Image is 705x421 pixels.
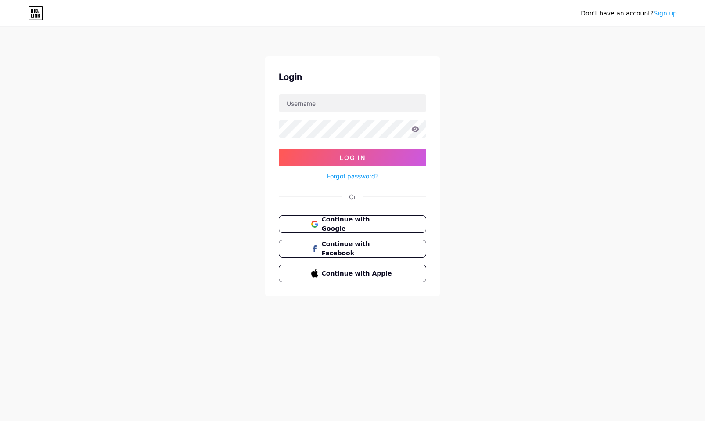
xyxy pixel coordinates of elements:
[322,269,394,278] span: Continue with Apple
[327,171,378,181] a: Forgot password?
[581,9,677,18] div: Don't have an account?
[340,154,366,161] span: Log In
[349,192,356,201] div: Or
[279,215,426,233] button: Continue with Google
[279,70,426,83] div: Login
[279,94,426,112] input: Username
[322,215,394,233] span: Continue with Google
[322,240,394,258] span: Continue with Facebook
[279,240,426,258] button: Continue with Facebook
[654,10,677,17] a: Sign up
[279,265,426,282] button: Continue with Apple
[279,149,426,166] button: Log In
